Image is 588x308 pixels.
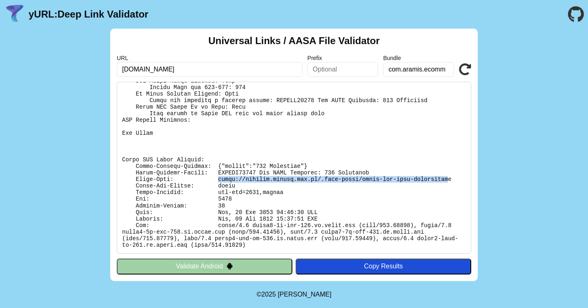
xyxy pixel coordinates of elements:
footer: © [256,281,331,308]
h2: Universal Links / AASA File Validator [208,35,380,47]
input: Optional [383,62,454,77]
label: Prefix [307,55,379,61]
button: Copy Results [296,259,471,274]
img: yURL Logo [4,4,25,25]
img: droidIcon.svg [226,263,233,270]
a: yURL:Deep Link Validator [29,9,148,20]
input: Required [117,62,303,77]
a: Michael Ibragimchayev's Personal Site [278,291,332,298]
input: Optional [307,62,379,77]
label: Bundle [383,55,454,61]
div: Copy Results [300,263,467,270]
button: Validate Android [117,259,292,274]
span: 2025 [261,291,276,298]
pre: Lorem ipsu do: sitam://consect.adipis.eli.se/.doei-tempo/incid-utl-etdo-magnaaliqua En Adminimv: ... [117,82,471,254]
label: URL [117,55,303,61]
